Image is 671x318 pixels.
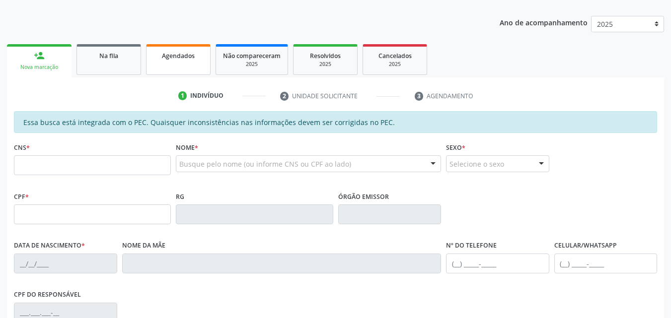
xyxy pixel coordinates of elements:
[446,238,497,254] label: Nº do Telefone
[449,159,504,169] span: Selecione o sexo
[378,52,412,60] span: Cancelados
[554,254,658,273] input: (__) _____-_____
[176,189,184,204] label: RG
[14,64,65,71] div: Nova marcação
[14,111,657,133] div: Essa busca está integrada com o PEC. Quaisquer inconsistências nas informações devem ser corrigid...
[223,52,281,60] span: Não compareceram
[176,140,198,155] label: Nome
[179,159,351,169] span: Busque pelo nome (ou informe CNS ou CPF ao lado)
[554,238,617,254] label: Celular/WhatsApp
[310,52,341,60] span: Resolvidos
[14,287,81,303] label: CPF do responsável
[446,254,549,273] input: (__) _____-_____
[14,254,117,273] input: __/__/____
[446,140,465,155] label: Sexo
[34,50,45,61] div: person_add
[300,61,350,68] div: 2025
[162,52,195,60] span: Agendados
[14,189,29,204] label: CPF
[14,140,30,155] label: CNS
[338,189,389,204] label: Órgão emissor
[122,238,165,254] label: Nome da mãe
[223,61,281,68] div: 2025
[14,238,85,254] label: Data de nascimento
[99,52,118,60] span: Na fila
[190,91,224,100] div: Indivíduo
[500,16,588,28] p: Ano de acompanhamento
[178,91,187,100] div: 1
[370,61,420,68] div: 2025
